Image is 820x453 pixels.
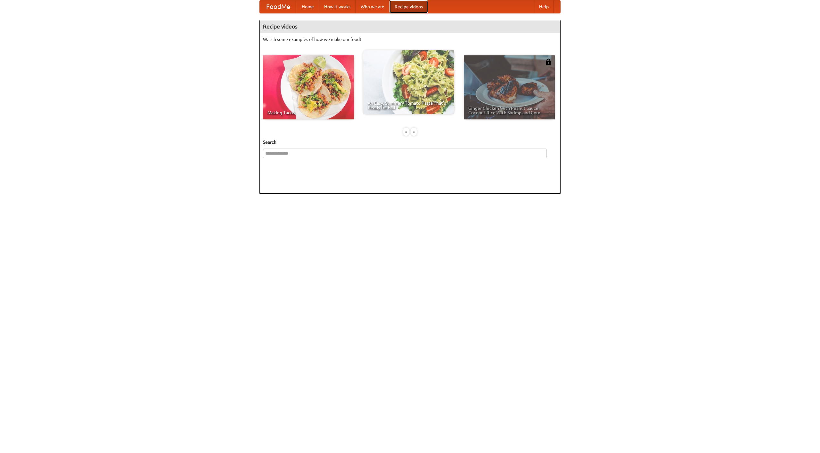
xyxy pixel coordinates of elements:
a: Home [297,0,319,13]
a: Who we are [356,0,389,13]
span: Making Tacos [267,110,349,115]
a: Help [534,0,554,13]
a: An Easy, Summery Tomato Pasta That's Ready for Fall [363,50,454,114]
span: An Easy, Summery Tomato Pasta That's Ready for Fall [368,101,450,110]
div: « [403,128,409,136]
a: How it works [319,0,356,13]
div: » [411,128,417,136]
p: Watch some examples of how we make our food! [263,36,557,43]
h5: Search [263,139,557,145]
a: FoodMe [260,0,297,13]
a: Recipe videos [389,0,428,13]
h4: Recipe videos [260,20,560,33]
img: 483408.png [545,59,552,65]
a: Making Tacos [263,55,354,119]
